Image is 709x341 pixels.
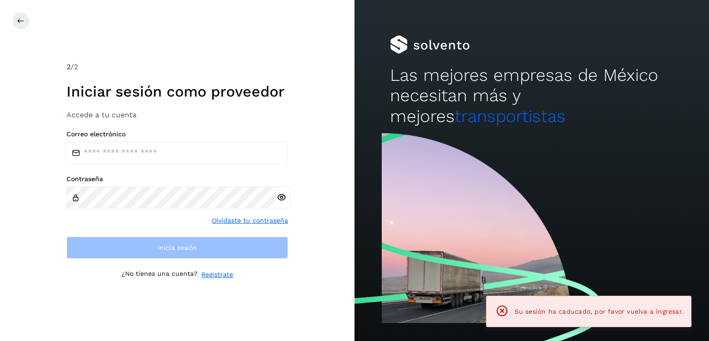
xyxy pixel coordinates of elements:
span: Inicia sesión [158,244,197,251]
button: Inicia sesión [66,237,288,259]
h1: Iniciar sesión como proveedor [66,83,288,100]
div: /2 [66,61,288,73]
span: transportistas [455,106,565,126]
p: ¿No tienes una cuenta? [121,270,198,280]
label: Correo electrónico [66,130,288,138]
span: Su sesión ha caducado, por favor vuelva a ingresar. [515,308,684,315]
span: 2 [66,62,71,71]
h2: Las mejores empresas de México necesitan más y mejores [390,65,673,127]
h3: Accede a tu cuenta [66,110,288,119]
a: Olvidaste tu contraseña [212,216,288,225]
label: Contraseña [66,175,288,183]
a: Regístrate [201,270,233,280]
